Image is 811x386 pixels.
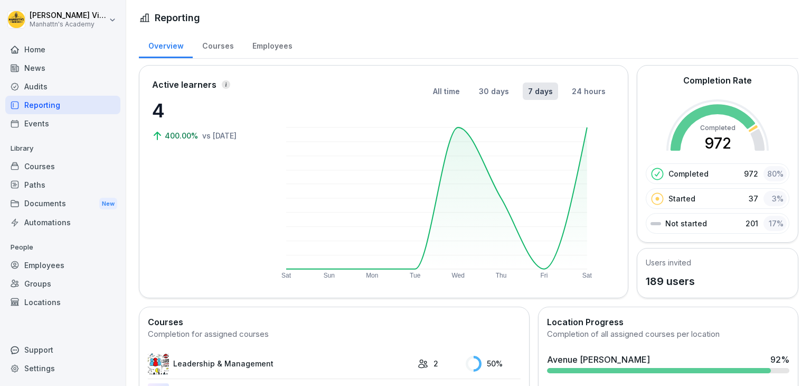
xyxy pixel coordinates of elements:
[30,11,107,20] p: [PERSON_NAME] Vierse
[5,40,120,59] a: Home
[148,353,412,374] a: Leadership & Management
[428,82,465,100] button: All time
[543,349,794,378] a: Avenue [PERSON_NAME]92%
[683,74,752,87] h2: Completion Rate
[452,272,465,279] text: Wed
[646,273,695,289] p: 189 users
[523,82,558,100] button: 7 days
[474,82,514,100] button: 30 days
[5,114,120,133] a: Events
[281,272,291,279] text: Sat
[155,11,200,25] h1: Reporting
[5,176,120,194] a: Paths
[5,359,120,378] a: Settings
[668,193,695,204] p: Started
[148,316,521,328] h2: Courses
[5,194,120,214] div: Documents
[763,166,787,181] div: 80 %
[583,272,593,279] text: Sat
[193,31,243,58] a: Courses
[165,130,200,141] p: 400.00%
[763,191,787,206] div: 3 %
[148,328,521,341] div: Completion for assigned courses
[5,213,120,232] a: Automations
[665,218,707,229] p: Not started
[324,272,335,279] text: Sun
[749,193,758,204] p: 37
[547,353,650,366] div: Avenue [PERSON_NAME]
[5,194,120,214] a: DocumentsNew
[243,31,301,58] a: Employees
[763,216,787,231] div: 17 %
[202,130,237,141] p: vs [DATE]
[152,78,216,91] p: Active learners
[5,140,120,157] p: Library
[770,353,789,366] div: 92 %
[148,353,169,374] img: m5os3g31qv4yrwr27cnhnia0.png
[5,59,120,77] a: News
[139,31,193,58] a: Overview
[496,272,507,279] text: Thu
[646,257,695,268] h5: Users invited
[433,358,438,369] p: 2
[744,168,758,179] p: 972
[466,356,521,372] div: 50 %
[547,328,789,341] div: Completion of all assigned courses per location
[746,218,758,229] p: 201
[366,272,378,279] text: Mon
[410,272,421,279] text: Tue
[5,157,120,176] a: Courses
[5,293,120,311] a: Locations
[5,239,120,256] p: People
[30,21,107,28] p: Manhattn's Academy
[5,274,120,293] a: Groups
[152,96,258,125] p: 4
[567,82,611,100] button: 24 hours
[668,168,709,179] p: Completed
[5,77,120,96] a: Audits
[5,96,120,114] a: Reporting
[5,256,120,274] a: Employees
[5,341,120,359] div: Support
[541,272,548,279] text: Fri
[99,198,117,210] div: New
[547,316,789,328] h2: Location Progress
